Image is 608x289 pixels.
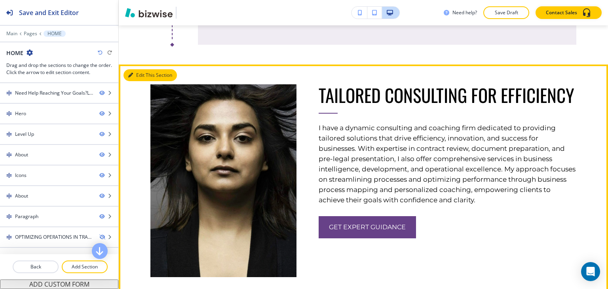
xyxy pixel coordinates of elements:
[6,234,12,240] img: Drag
[15,192,28,200] div: About
[19,8,79,17] h2: Save and Exit Editor
[62,260,108,273] button: Add Section
[6,62,112,76] h3: Drag and drop the sections to change the order. Click the arrow to edit section content.
[123,69,177,81] button: Edit This Section
[13,263,58,270] p: Back
[6,152,12,158] img: Drag
[329,222,406,232] span: get expert guidance
[6,173,12,178] img: Drag
[6,31,17,36] button: Main
[494,9,519,16] p: Save Draft
[24,31,37,36] button: Pages
[15,110,26,117] div: Hero
[452,9,477,16] h3: Need help?
[6,193,12,199] img: Drag
[581,262,600,281] div: Open Intercom Messenger
[483,6,529,19] button: Save Draft
[6,90,12,96] img: Drag
[15,234,93,241] div: OPTIMIZING OPERATIONS IN TRANSFORMING DATA INTO ACTIONABLE INSIGHTS
[536,6,602,19] button: Contact Sales
[6,49,23,57] h2: HOME
[15,213,38,220] div: Paragraph
[319,216,416,238] button: get expert guidance
[15,89,93,97] div: Need Help Reaching Your Goals?Let's Work TogetherStart Today
[15,131,34,138] div: Level Up
[180,7,201,19] img: Your Logo
[150,84,296,277] img: 07458153ad5a255fb704935267ce1c89.webp
[6,214,12,219] img: Drag
[319,123,577,205] p: I have a dynamic consulting and coaching firm dedicated to providing tailored solutions that driv...
[63,263,107,270] p: Add Section
[13,260,59,273] button: Back
[15,151,28,158] div: About
[6,131,12,137] img: Drag
[546,9,577,16] p: Contact Sales
[15,172,27,179] div: Icons
[125,8,173,17] img: Bizwise Logo
[44,30,66,37] button: HOME
[47,31,62,36] p: HOME
[319,84,577,105] p: TAILORED CONSULTING FOR EFFICIENCY
[6,111,12,116] img: Drag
